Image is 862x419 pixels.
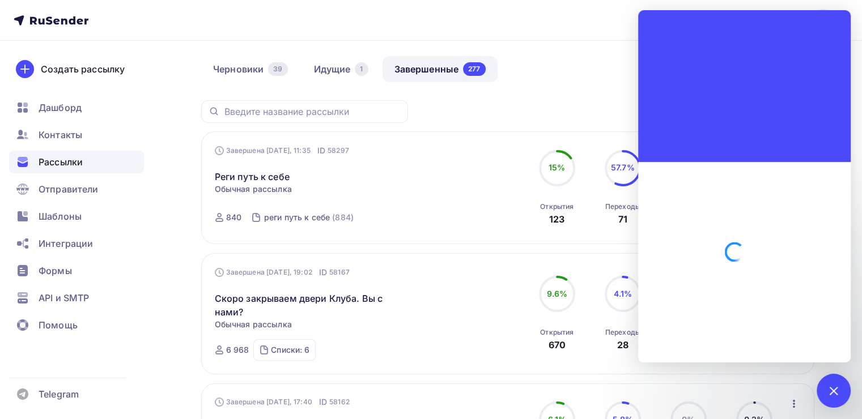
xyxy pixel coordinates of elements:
[332,212,354,223] div: (884)
[613,289,632,298] span: 4.1%
[39,387,79,401] span: Telegram
[215,267,350,278] div: Завершена [DATE], 19:02
[549,338,566,352] div: 670
[9,205,144,228] a: Шаблоны
[201,56,300,82] a: Черновики39
[319,267,327,278] span: ID
[549,212,564,226] div: 123
[605,202,640,211] div: Переходы
[319,396,327,408] span: ID
[39,264,72,277] span: Формы
[540,202,574,211] div: Открытия
[39,182,99,196] span: Отправители
[264,212,330,223] div: реги путь к себе
[39,318,78,332] span: Помощь
[268,62,287,76] div: 39
[666,9,848,32] a: [EMAIL_ADDRESS][DOMAIN_NAME]
[224,105,401,118] input: Введите название рассылки
[263,208,355,226] a: реги путь к себе (884)
[549,163,565,172] span: 15%
[618,212,627,226] div: 71
[611,163,635,172] span: 57.7%
[540,328,574,337] div: Открытия
[271,344,309,356] div: Списки: 6
[39,237,93,250] span: Интеграции
[355,62,368,76] div: 1
[302,56,380,82] a: Идущие1
[329,396,350,408] span: 58162
[617,338,629,352] div: 28
[39,155,83,169] span: Рассылки
[39,291,89,305] span: API и SMTP
[226,344,249,356] div: 6 968
[463,62,485,76] div: 277
[383,56,498,82] a: Завершенные277
[328,145,349,156] span: 58297
[546,289,567,298] span: 9.6%
[9,178,144,200] a: Отправители
[215,292,409,319] a: Скоро закрываем двери Клуба. Вы с нами?
[9,123,144,146] a: Контакты
[329,267,350,278] span: 58167
[39,128,82,142] span: Контакты
[9,259,144,282] a: Формы
[215,183,292,195] span: Обычная рассылка
[39,209,82,223] span: Шаблоны
[215,396,350,408] div: Завершена [DATE], 17:40
[9,96,144,119] a: Дашборд
[226,212,241,223] div: 840
[39,101,82,114] span: Дашборд
[317,145,325,156] span: ID
[215,145,349,156] div: Завершена [DATE], 11:35
[215,170,290,183] a: Реги путь к себе
[605,328,640,337] div: Переходы
[9,151,144,173] a: Рассылки
[215,319,292,330] span: Обычная рассылка
[41,62,125,76] div: Создать рассылку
